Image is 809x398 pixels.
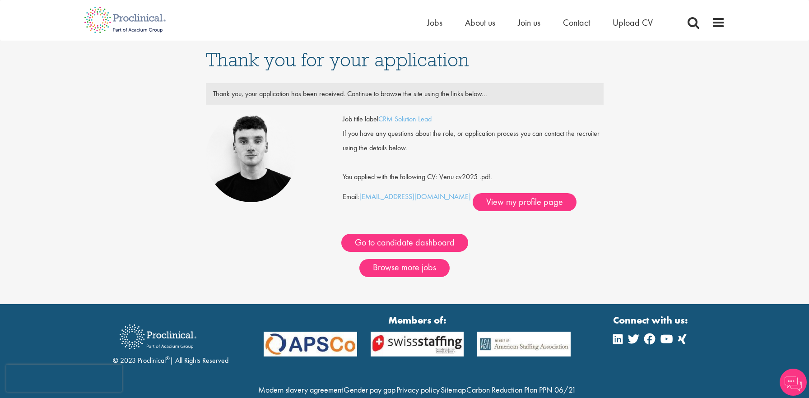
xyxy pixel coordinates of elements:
div: Thank you, your application has been received. Continue to browse the site using the links below... [206,87,603,101]
img: APSCo [257,332,364,356]
a: Carbon Reduction Plan PPN 06/21 [466,384,576,395]
a: Modern slavery agreement [258,384,343,395]
div: If you have any questions about the role, or application process you can contact the recruiter us... [336,126,610,155]
a: Browse more jobs [359,259,450,277]
a: Go to candidate dashboard [341,234,468,252]
strong: Members of: [264,313,571,327]
div: © 2023 Proclinical | All Rights Reserved [113,318,228,366]
div: You applied with the following CV: Venu cv2025 .pdf. [336,155,610,184]
a: Privacy policy [396,384,440,395]
img: APSCo [470,332,577,356]
img: Proclinical Recruitment [113,318,203,356]
sup: ® [166,355,170,362]
a: View my profile page [473,193,577,211]
iframe: reCAPTCHA [6,365,122,392]
div: Email: [343,112,603,211]
strong: Connect with us: [613,313,690,327]
a: Upload CV [613,17,653,28]
div: Job title label [336,112,610,126]
a: Jobs [427,17,442,28]
a: Join us [518,17,540,28]
span: Thank you for your application [206,47,469,72]
a: About us [465,17,495,28]
a: [EMAIL_ADDRESS][DOMAIN_NAME] [359,192,471,201]
img: APSCo [364,332,471,356]
img: Chatbot [780,369,807,396]
a: CRM Solution Lead [378,114,432,124]
a: Contact [563,17,590,28]
a: Sitemap [441,384,466,395]
a: Gender pay gap [344,384,395,395]
img: Patrick Melody [206,112,296,202]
